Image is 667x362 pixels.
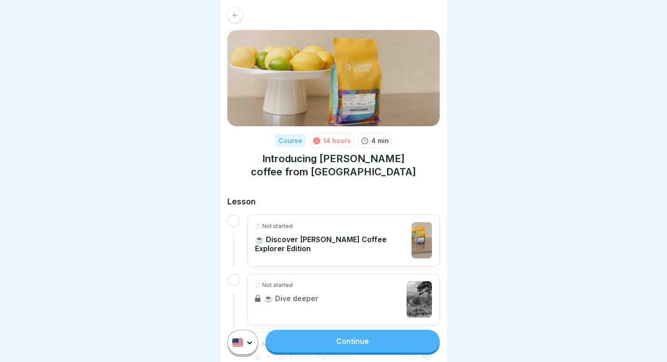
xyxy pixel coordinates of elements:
p: 4 min [371,136,389,145]
a: Not started☕ Discover [PERSON_NAME] Coffee Explorer Edition [255,222,432,258]
img: s8u7f0e22a7jo10k4niqskok.png [412,222,432,258]
p: Not started [262,222,293,230]
h2: Lesson [227,196,440,207]
a: Continue [265,330,440,352]
div: 14 hours [323,136,351,145]
h1: Introducing [PERSON_NAME] coffee from [GEOGRAPHIC_DATA] [227,152,440,178]
p: ☕ Discover [PERSON_NAME] Coffee Explorer Edition [255,235,407,253]
div: Course [275,134,306,147]
img: dgqjoierlop7afwbaof655oy.png [227,30,440,126]
img: us.svg [232,338,243,347]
